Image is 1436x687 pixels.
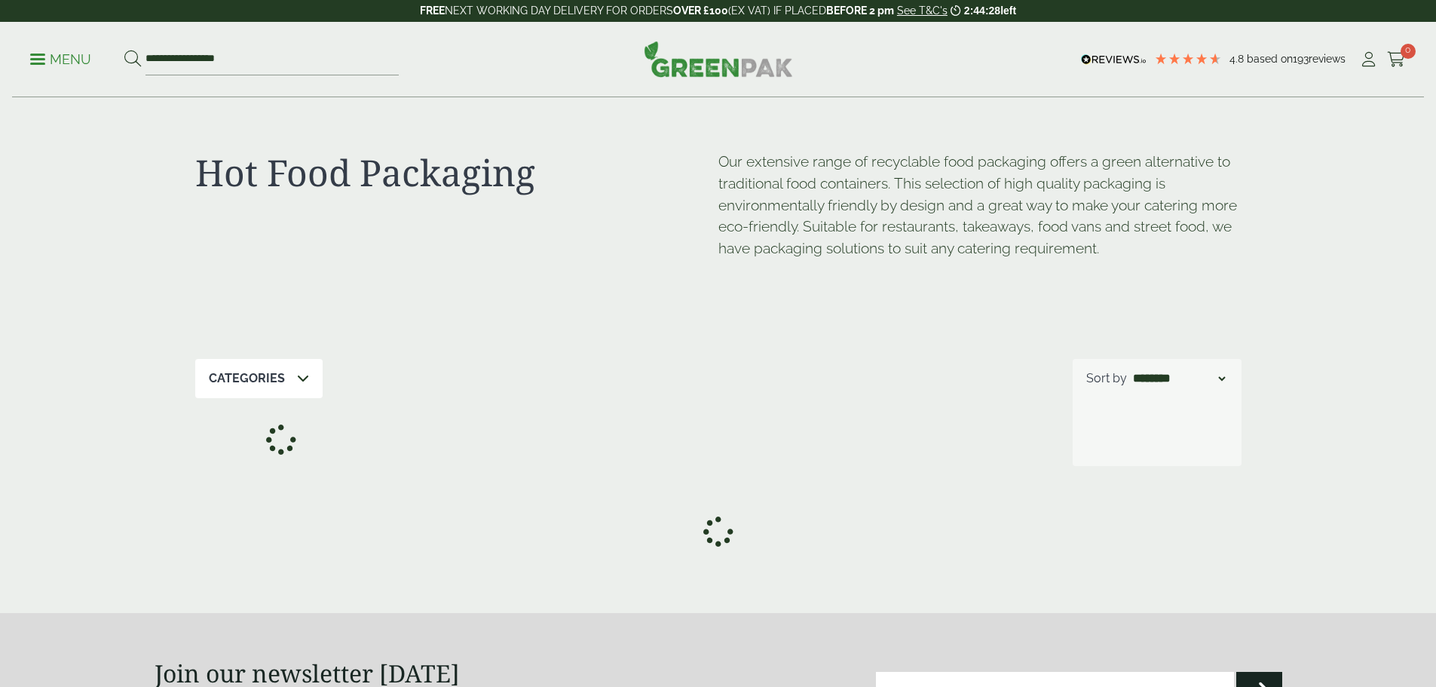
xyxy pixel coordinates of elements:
span: reviews [1309,53,1346,65]
span: Based on [1247,53,1293,65]
select: Shop order [1130,370,1228,388]
p: Menu [30,51,91,69]
span: 2:44:28 [964,5,1000,17]
i: Cart [1387,52,1406,67]
a: See T&C's [897,5,948,17]
span: 0 [1401,44,1416,59]
img: GreenPak Supplies [644,41,793,77]
img: REVIEWS.io [1081,54,1147,65]
strong: OVER £100 [673,5,728,17]
span: 193 [1293,53,1309,65]
i: My Account [1359,52,1378,67]
p: Our extensive range of recyclable food packaging offers a green alternative to traditional food c... [718,151,1242,259]
a: Menu [30,51,91,66]
h1: Hot Food Packaging [195,151,718,195]
p: Sort by [1086,370,1127,388]
a: 0 [1387,48,1406,71]
div: 4.8 Stars [1154,52,1222,66]
p: Categories [209,370,285,388]
span: 4.8 [1229,53,1247,65]
strong: BEFORE 2 pm [826,5,894,17]
strong: FREE [420,5,445,17]
p: [URL][DOMAIN_NAME] [718,273,720,274]
span: left [1000,5,1016,17]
